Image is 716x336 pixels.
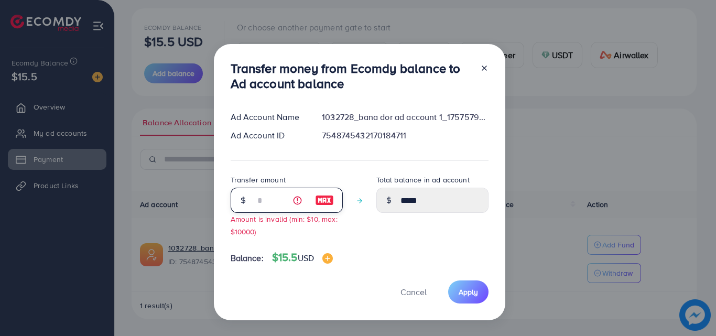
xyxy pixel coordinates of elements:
[222,129,314,142] div: Ad Account ID
[298,252,314,264] span: USD
[459,287,478,297] span: Apply
[400,286,427,298] span: Cancel
[448,280,489,303] button: Apply
[315,194,334,207] img: image
[322,253,333,264] img: image
[231,252,264,264] span: Balance:
[313,129,496,142] div: 7548745432170184711
[222,111,314,123] div: Ad Account Name
[313,111,496,123] div: 1032728_bana dor ad account 1_1757579407255
[231,214,338,236] small: Amount is invalid (min: $10, max: $10000)
[272,251,333,264] h4: $15.5
[387,280,440,303] button: Cancel
[231,175,286,185] label: Transfer amount
[376,175,470,185] label: Total balance in ad account
[231,61,472,91] h3: Transfer money from Ecomdy balance to Ad account balance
